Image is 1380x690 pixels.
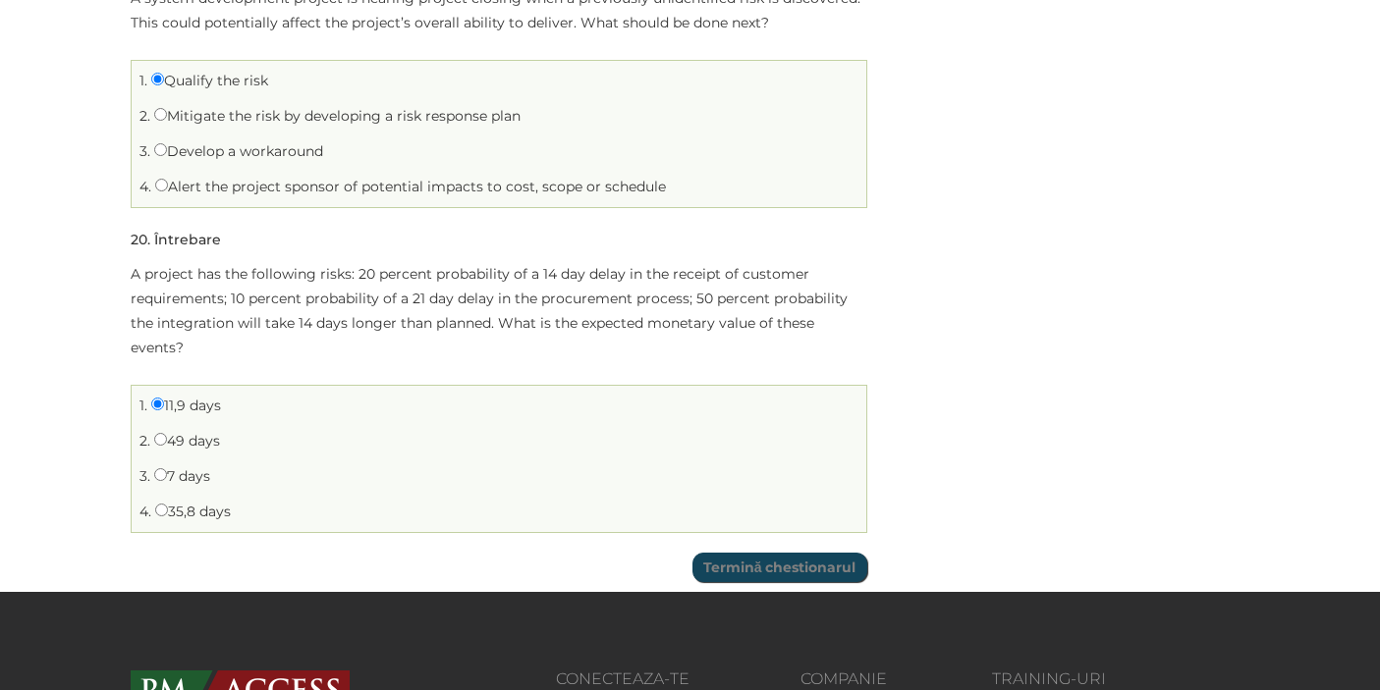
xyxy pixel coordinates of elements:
[139,142,150,160] span: 3.
[139,397,147,414] span: 1.
[131,233,221,247] h5: . Întrebare
[154,108,167,121] input: Mitigate the risk by developing a risk response plan
[151,72,268,89] label: Qualify the risk
[131,262,867,360] p: A project has the following risks: 20 percent probability of a 14 day delay in the receipt of cus...
[151,397,221,414] label: 11,9 days
[139,432,150,450] span: 2.
[154,107,521,125] label: Mitigate the risk by developing a risk response plan
[417,670,690,688] h3: Conecteaza-te
[154,143,167,156] input: Develop a workaround
[139,467,150,485] span: 3.
[154,467,210,485] label: 7 days
[692,553,867,582] input: Termină chestionarul
[139,72,147,89] span: 1.
[151,73,164,85] input: Qualify the risk
[139,107,150,125] span: 2.
[131,231,147,248] span: 20
[154,432,220,450] label: 49 days
[992,670,1250,688] h3: Training-uri
[155,504,168,516] input: 35,8 days
[139,178,151,195] span: 4.
[154,468,167,481] input: 7 days
[154,142,323,160] label: Develop a workaround
[155,178,666,195] label: Alert the project sponsor of potential impacts to cost, scope or schedule
[155,503,231,520] label: 35,8 days
[139,503,151,520] span: 4.
[154,433,167,446] input: 49 days
[800,670,963,688] h3: Companie
[155,179,168,191] input: Alert the project sponsor of potential impacts to cost, scope or schedule
[151,398,164,410] input: 11,9 days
